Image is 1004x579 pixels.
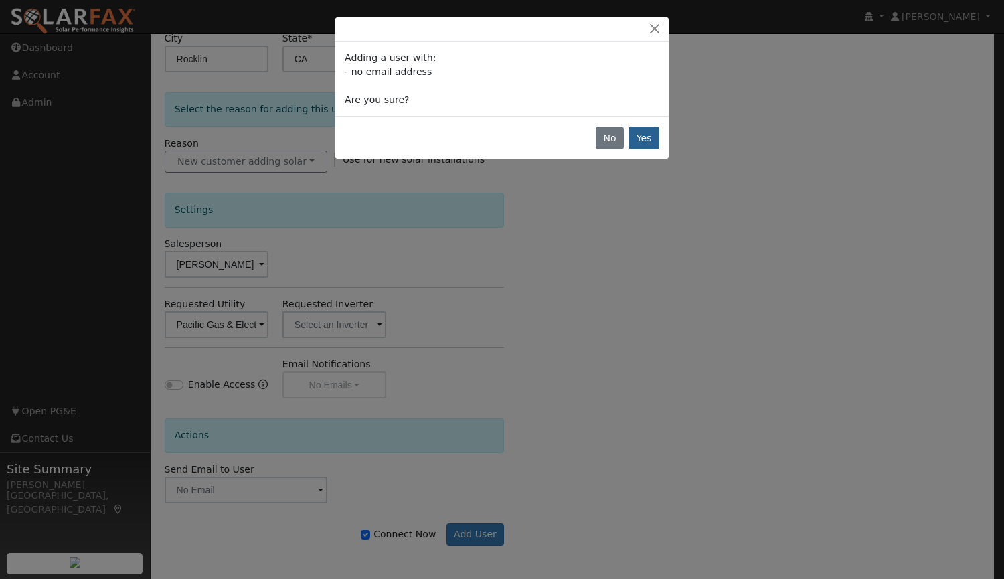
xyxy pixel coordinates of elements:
button: No [596,127,624,149]
button: Yes [629,127,659,149]
button: Close [645,22,664,36]
span: - no email address [345,66,432,77]
span: Are you sure? [345,94,409,105]
span: Adding a user with: [345,52,436,63]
